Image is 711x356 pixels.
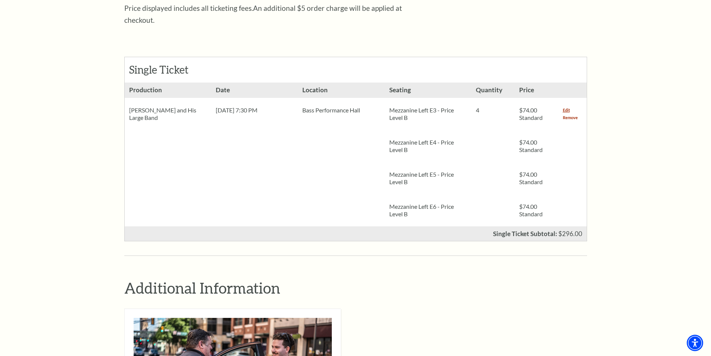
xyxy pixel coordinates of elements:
span: An additional $5 order charge will be applied at checkout. [124,4,402,24]
span: $74.00 Standard [519,171,543,185]
span: $74.00 Standard [519,139,543,153]
div: Accessibility Menu [687,335,703,351]
span: $74.00 Standard [519,106,543,121]
p: Mezzanine Left E6 - Price Level B [389,203,467,218]
p: Mezzanine Left E4 - Price Level B [389,139,467,154]
a: Remove [563,114,578,121]
h2: Single Ticket [129,64,211,76]
div: [PERSON_NAME] and His Large Band [125,98,211,130]
span: $296.00 [558,230,582,238]
p: Price displayed includes all ticketing fees. [124,2,408,26]
h3: Price [515,83,558,98]
h2: Additional Information [124,278,587,297]
span: Bass Performance Hall [302,106,360,114]
h3: Seating [385,83,471,98]
p: Mezzanine Left E5 - Price Level B [389,171,467,186]
h3: Date [211,83,298,98]
span: $74.00 Standard [519,203,543,217]
a: Edit [563,106,570,114]
p: Single Ticket Subtotal: [493,230,557,237]
h3: Production [125,83,211,98]
h3: Quantity [471,83,515,98]
p: Mezzanine Left E3 - Price Level B [389,106,467,121]
p: 4 [476,106,510,114]
div: [DATE] 7:30 PM [211,98,298,123]
h3: Location [298,83,384,98]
